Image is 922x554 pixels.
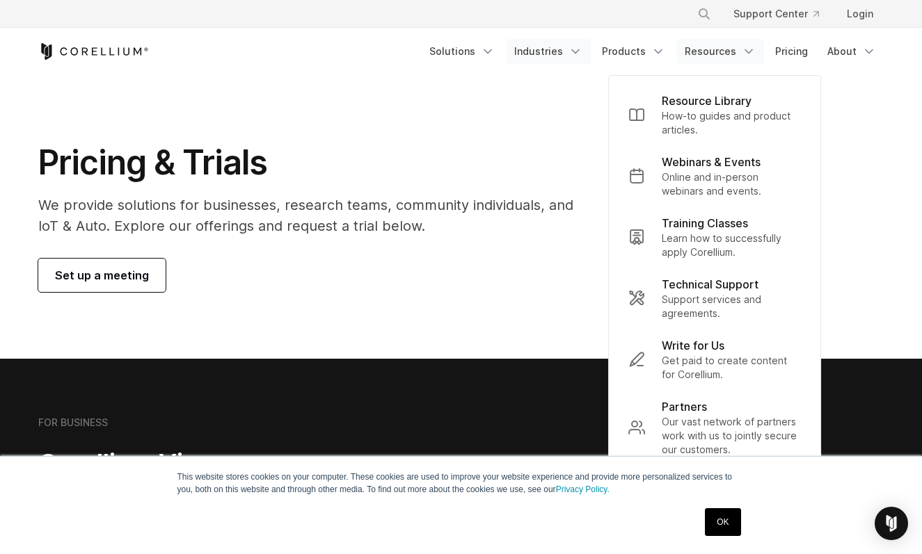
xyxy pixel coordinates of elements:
[681,1,884,26] div: Navigation Menu
[875,507,908,540] div: Open Intercom Messenger
[38,43,149,60] a: Corellium Home
[38,195,593,236] p: We provide solutions for businesses, research teams, community individuals, and IoT & Auto. Explo...
[38,259,166,292] a: Set up a meeting
[662,337,724,354] p: Write for Us
[556,484,610,494] a: Privacy Policy.
[38,416,108,429] h6: FOR BUSINESS
[662,154,761,170] p: Webinars & Events
[662,109,801,137] p: How-to guides and product articles.
[662,170,801,198] p: Online and in-person webinars and events.
[617,268,812,329] a: Technical Support Support services and agreements.
[662,92,752,109] p: Resource Library
[722,1,830,26] a: Support Center
[617,390,812,465] a: Partners Our vast network of partners work with us to jointly secure our customers.
[617,84,812,145] a: Resource Library How-to guides and product articles.
[767,39,816,64] a: Pricing
[662,398,707,415] p: Partners
[421,39,503,64] a: Solutions
[705,508,740,536] a: OK
[662,276,758,293] p: Technical Support
[662,215,748,231] p: Training Classes
[55,267,149,284] span: Set up a meeting
[692,1,717,26] button: Search
[676,39,764,64] a: Resources
[38,142,593,184] h1: Pricing & Trials
[177,471,745,496] p: This website stores cookies on your computer. These cookies are used to improve your website expe...
[662,354,801,382] p: Get paid to create content for Corellium.
[819,39,884,64] a: About
[421,39,884,64] div: Navigation Menu
[836,1,884,26] a: Login
[662,231,801,259] p: Learn how to successfully apply Corellium.
[617,145,812,206] a: Webinars & Events Online and in-person webinars and events.
[617,206,812,268] a: Training Classes Learn how to successfully apply Corellium.
[38,448,395,479] h2: Corellium Viper
[662,415,801,457] p: Our vast network of partners work with us to jointly secure our customers.
[617,329,812,390] a: Write for Us Get paid to create content for Corellium.
[662,293,801,320] p: Support services and agreements.
[594,39,674,64] a: Products
[506,39,591,64] a: Industries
